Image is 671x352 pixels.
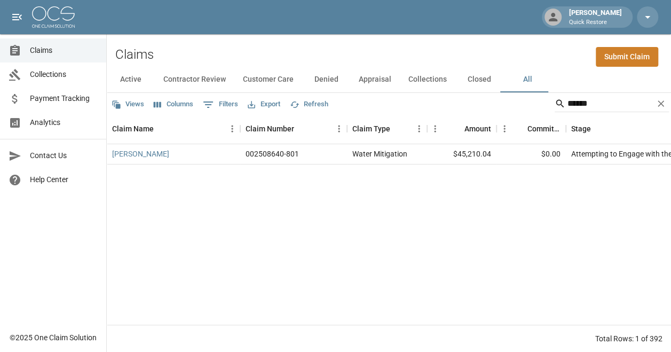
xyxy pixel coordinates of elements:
[427,144,496,165] div: $45,210.04
[390,121,405,136] button: Sort
[527,114,561,144] div: Committed Amount
[151,96,196,113] button: Select columns
[112,114,154,144] div: Claim Name
[569,18,622,27] p: Quick Restore
[427,114,496,144] div: Amount
[30,93,98,104] span: Payment Tracking
[302,67,350,92] button: Denied
[596,47,658,67] a: Submit Claim
[496,121,512,137] button: Menu
[30,117,98,128] span: Analytics
[427,121,443,137] button: Menu
[591,121,606,136] button: Sort
[107,67,671,92] div: dynamic tabs
[464,114,491,144] div: Amount
[352,114,390,144] div: Claim Type
[496,144,566,165] div: $0.00
[294,121,309,136] button: Sort
[455,67,503,92] button: Closed
[115,47,154,62] h2: Claims
[653,96,669,112] button: Clear
[154,121,169,136] button: Sort
[107,114,240,144] div: Claim Name
[6,6,28,28] button: open drawer
[503,67,551,92] button: All
[496,114,566,144] div: Committed Amount
[10,332,97,343] div: © 2025 One Claim Solution
[449,121,464,136] button: Sort
[595,333,662,344] div: Total Rows: 1 of 392
[30,69,98,80] span: Collections
[30,150,98,161] span: Contact Us
[246,148,299,159] div: 002508640-801
[411,121,427,137] button: Menu
[287,96,331,113] button: Refresh
[240,114,347,144] div: Claim Number
[112,148,169,159] a: [PERSON_NAME]
[107,67,155,92] button: Active
[331,121,347,137] button: Menu
[32,6,75,28] img: ocs-logo-white-transparent.png
[352,148,407,159] div: Water Mitigation
[155,67,234,92] button: Contractor Review
[246,114,294,144] div: Claim Number
[565,7,626,27] div: [PERSON_NAME]
[400,67,455,92] button: Collections
[245,96,283,113] button: Export
[571,114,591,144] div: Stage
[224,121,240,137] button: Menu
[30,45,98,56] span: Claims
[30,174,98,185] span: Help Center
[200,96,241,113] button: Show filters
[555,95,669,114] div: Search
[350,67,400,92] button: Appraisal
[347,114,427,144] div: Claim Type
[512,121,527,136] button: Sort
[109,96,147,113] button: Views
[234,67,302,92] button: Customer Care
